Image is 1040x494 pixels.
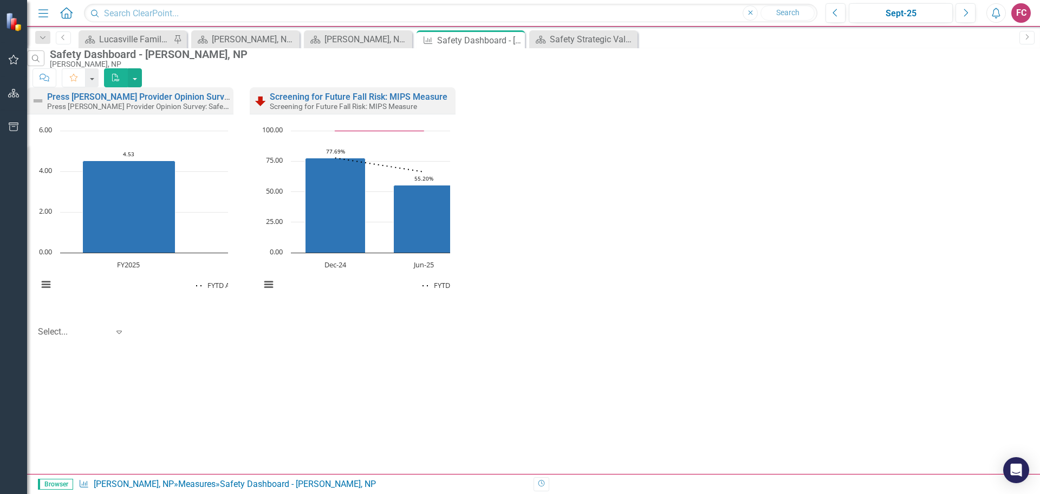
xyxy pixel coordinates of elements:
text: 100.00 [262,125,283,134]
div: Open Intercom Messenger [1003,457,1029,483]
a: Measures [178,479,216,489]
text: 75.00 [266,155,283,165]
button: Search [760,5,815,21]
g: Rate, series 2 of 3. Bar series with 3 bars. [305,131,512,253]
g: Value, series 2 of 3. Bar series with 2 bars. [83,131,266,253]
div: Lucasville Family Practice Dashboard [99,33,171,46]
div: Safety Strategic Value Dashboard [550,33,635,46]
img: Not Defined [31,94,44,107]
text: 2.00 [39,206,52,216]
small: Press [PERSON_NAME] Provider Opinion Survey: Safety Survey Results [47,101,278,111]
div: Chart. Highcharts interactive chart. [255,125,451,301]
span: Search [776,8,799,17]
a: Press [PERSON_NAME] Provider Opinion Survey: Safety Survey Results [47,92,323,102]
path: FY2025, 4.53. Value. [83,161,175,253]
div: » » [79,478,525,491]
g: FYTD Average, series 1 of 3. Line with 2 data points. [118,158,131,163]
a: Safety Strategic Value Dashboard [532,33,635,46]
text: 0.00 [39,247,52,256]
div: [PERSON_NAME], NP [50,60,673,68]
text: 6.00 [39,125,52,134]
div: Sept-25 [853,7,949,20]
button: View chart menu, Chart [261,277,276,292]
small: Screening for Future Fall Risk: MIPS Measure [270,102,417,111]
div: Safety Dashboard - [PERSON_NAME], NP [220,479,376,489]
text: 25.00 [266,216,283,226]
path: Jun-25, 55.2. Rate. [393,185,453,253]
div: [PERSON_NAME], NP Dashboard [212,33,297,46]
text: Jun-25 [412,260,433,270]
text: 55.20% [414,175,433,182]
text: Dec-24 [324,260,346,270]
a: Screening for Future Fall Risk: MIPS Measure [270,92,447,102]
button: Show FYTD Average [196,280,252,290]
div: Chart. Highcharts interactive chart. [32,125,228,301]
text: 4.00 [39,165,52,175]
text: 77.69% [326,147,345,155]
a: [PERSON_NAME], NP Dashboard [307,33,409,46]
div: Safety Dashboard - [PERSON_NAME], NP [437,34,522,47]
button: View chart menu, Chart [38,277,54,292]
a: [PERSON_NAME], NP Dashboard [194,33,297,46]
button: FC [1011,3,1031,23]
a: [PERSON_NAME], NP [94,479,174,489]
img: ClearPoint Strategy [5,12,24,31]
div: Safety Dashboard - [PERSON_NAME], NP [50,48,673,60]
svg: Interactive chart [255,125,562,301]
span: Browser [38,479,73,490]
input: Search ClearPoint... [84,4,817,23]
text: 0.00 [270,247,283,256]
path: Dec-24, 77.68595041. Rate. [305,158,365,253]
button: Sept-25 [849,3,953,23]
a: Lucasville Family Practice Dashboard [81,33,171,46]
text: 50.00 [266,186,283,196]
text: FY2025 [117,260,140,270]
svg: Interactive chart [32,125,339,301]
g: Goal, series 3 of 3. Line with 3 data points. [333,129,426,133]
img: Below Plan [254,94,267,107]
div: [PERSON_NAME], NP Dashboard [324,33,409,46]
text: 4.53 [123,150,134,158]
button: Show FYTD Average [422,280,478,290]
